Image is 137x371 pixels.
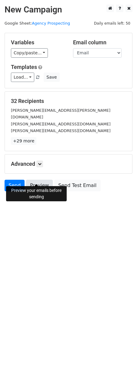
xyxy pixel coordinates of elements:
h5: Advanced [11,161,126,167]
a: Agency Prospecting [32,21,70,26]
button: Save [44,73,59,82]
h5: 32 Recipients [11,98,126,104]
small: [PERSON_NAME][EMAIL_ADDRESS][DOMAIN_NAME] [11,128,111,133]
a: Templates [11,64,37,70]
a: Load... [11,73,34,82]
h5: Variables [11,39,64,46]
a: Copy/paste... [11,48,48,58]
iframe: Chat Widget [107,342,137,371]
small: [PERSON_NAME][EMAIL_ADDRESS][PERSON_NAME][DOMAIN_NAME] [11,108,110,120]
small: Google Sheet: [5,21,70,26]
a: +29 more [11,137,36,145]
a: Daily emails left: 50 [92,21,132,26]
a: Send Test Email [54,180,100,191]
a: Preview [26,180,53,191]
h2: New Campaign [5,5,132,15]
span: Daily emails left: 50 [92,20,132,27]
small: [PERSON_NAME][EMAIL_ADDRESS][DOMAIN_NAME] [11,122,111,126]
h5: Email column [73,39,126,46]
div: Preview your emails before sending [6,186,67,201]
a: Send [5,180,25,191]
